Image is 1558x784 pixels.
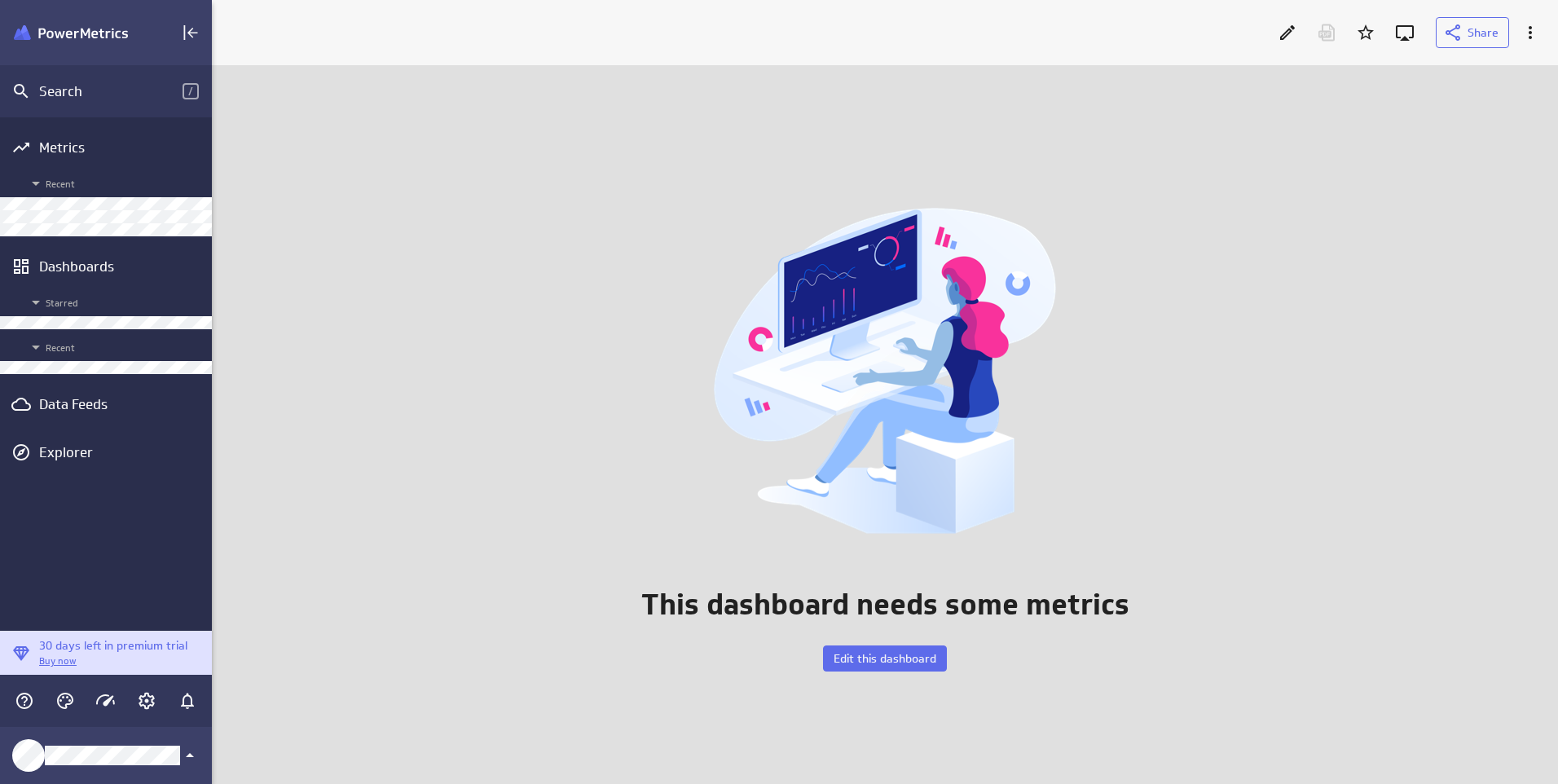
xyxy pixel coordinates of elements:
div: Collapse [177,19,205,46]
span: Recent [26,337,204,357]
svg: Account and settings [137,691,156,711]
span: Share [1468,25,1499,40]
p: Buy now [39,654,187,668]
p: 30 days left in premium trial [39,637,187,654]
div: Enter fullscreen mode [1391,19,1419,46]
span: Edit this dashboard [834,651,936,666]
div: Metrics [39,139,173,156]
div: Download as PDF [1313,19,1340,46]
div: Explorer [39,443,208,461]
svg: Themes [55,691,75,711]
div: Themes [51,687,79,715]
div: Dashboards [39,258,173,275]
div: Help & PowerMetrics Assistant [11,687,38,715]
img: DB-Zerostate-consumemode.png [702,178,1068,564]
div: Notifications [174,687,201,715]
span: Recent [26,174,204,193]
button: Edit this dashboard [823,645,947,672]
div: Data Feeds [39,395,173,413]
span: / [183,83,199,99]
div: More actions [1516,19,1544,46]
img: Klipfolio PowerMetrics Banner [14,25,128,41]
svg: Usage [96,691,116,711]
div: Edit [1274,19,1301,46]
p: This dashboard needs some metrics [641,584,1129,627]
div: Search [39,82,183,100]
div: Account and settings [133,687,161,715]
span: Starred [26,293,204,312]
button: Share [1436,17,1509,48]
div: Add to Starred [1352,19,1380,46]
